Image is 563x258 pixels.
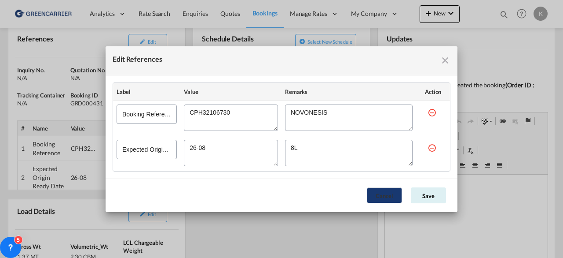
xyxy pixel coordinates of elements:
[117,105,177,124] input: Booking Reference
[416,83,450,101] th: Action
[281,83,416,101] th: Remarks
[428,143,436,152] md-icon: icon-minus-circle-outline red-400-fg s20 cursor mr-5
[113,53,162,68] div: Edit References
[428,108,436,117] md-icon: icon-minus-circle-outline red-400-fg s20 cursor mr-5
[106,46,457,212] md-dialog: Edit References
[113,83,180,101] th: Label
[440,55,450,66] md-icon: icon-close fg-AAA8AD cursor
[411,187,446,203] button: Save
[117,140,177,159] input: Expected Origin Ready Date
[180,83,281,101] th: Value
[9,9,154,18] body: Editor, editor2
[367,187,402,203] button: Cancel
